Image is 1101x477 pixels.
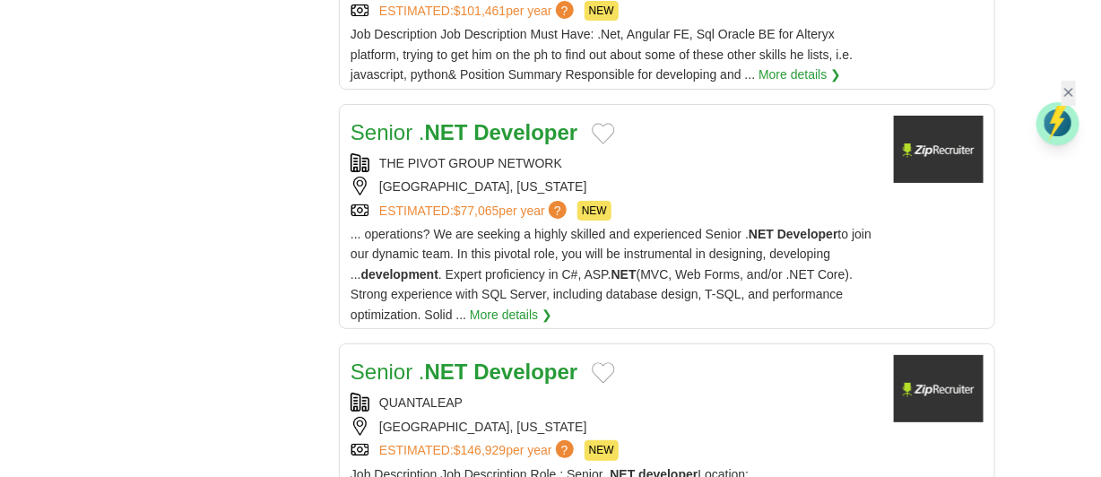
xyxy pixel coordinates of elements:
strong: NET [425,120,468,144]
div: THE PIVOT GROUP NETWORK [351,153,880,173]
a: More details ❯ [759,65,841,84]
a: ESTIMATED:$146,929per year? [379,440,577,460]
span: NEW [577,201,611,221]
img: Company logo [894,355,984,422]
strong: Developer [473,120,577,144]
img: Company logo [894,116,984,183]
a: Senior .NET Developer [351,120,577,144]
span: NEW [585,440,619,460]
a: ESTIMATED:$101,461per year? [379,1,577,21]
span: NEW [585,1,619,21]
span: $77,065 [454,204,499,218]
span: ? [556,440,574,458]
span: $146,929 [454,443,506,457]
a: Senior .NET Developer [351,360,577,384]
span: ? [556,1,574,19]
div: [GEOGRAPHIC_DATA], [US_STATE] [351,177,880,196]
strong: Developer [777,227,838,241]
div: QUANTALEAP [351,393,880,412]
strong: NET [749,227,774,241]
a: ESTIMATED:$77,065per year? [379,201,570,221]
strong: Developer [473,360,577,384]
span: ... operations? We are seeking a highly skilled and experienced Senior . to join our dynamic team... [351,227,871,322]
button: Add to favorite jobs [592,123,615,144]
span: $101,461 [454,4,506,18]
strong: NET [611,267,637,282]
div: [GEOGRAPHIC_DATA], [US_STATE] [351,417,880,437]
span: Job Description Job Description Must Have: .Net, Angular FE, Sql Oracle BE for Alteryx platform, ... [351,27,853,82]
strong: development [361,267,438,282]
span: ? [549,201,567,219]
strong: NET [425,360,468,384]
button: Add to favorite jobs [592,362,615,384]
a: More details ❯ [470,305,552,325]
